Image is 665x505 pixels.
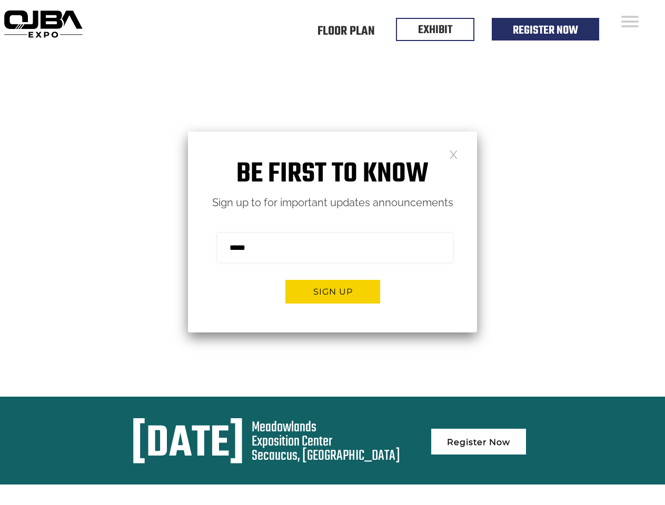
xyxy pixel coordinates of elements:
a: Register Now [513,22,578,39]
p: Sign up to for important updates announcements [188,194,477,212]
h1: Be first to know [188,158,477,191]
button: Sign up [285,280,380,304]
a: Register Now [431,429,526,454]
a: EXHIBIT [418,21,452,39]
a: Close [449,149,458,158]
div: Meadowlands Exposition Center Secaucus, [GEOGRAPHIC_DATA] [252,420,400,463]
div: [DATE] [131,420,244,469]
